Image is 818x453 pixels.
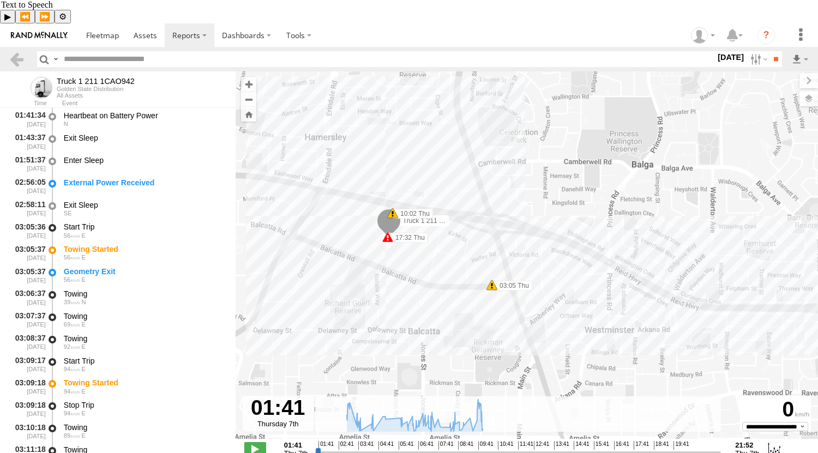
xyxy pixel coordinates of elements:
div: All Assets [57,92,135,99]
button: Zoom out [241,92,256,107]
span: Heading: 342 [82,299,86,305]
span: 02:41 [339,441,354,450]
span: 92 [64,343,80,350]
label: Dashboards [214,23,279,47]
span: 03:41 [358,441,374,450]
span: 69 [64,321,80,328]
div: Towing Started [64,244,225,254]
span: 18:41 [654,441,669,450]
div: Exit Sleep [64,133,225,143]
div: Golden State Distribution [57,86,135,92]
span: Heading: 102 [82,343,86,350]
label: System Management [789,23,813,47]
span: 10:41 [498,441,513,450]
div: Towing [64,289,225,299]
span: 94 [64,388,80,395]
span: 94 [64,410,80,416]
strong: 01:41 [284,441,308,449]
label: 17:32 Thu [388,233,428,243]
span: 17:41 [634,441,649,450]
div: 03:09:18 [DATE] [9,377,47,397]
div: 03:05:37 [DATE] [9,243,47,263]
span: Heading: 100 [82,432,86,439]
label: 03:05 Thu [492,281,532,291]
span: Heading: 90 [82,410,86,416]
span: Heading: 110 [82,321,86,328]
div: 01:51:37 [DATE] [9,154,47,174]
img: rand-logo.svg [11,32,68,39]
div: 03:09:18 [DATE] [9,398,47,419]
span: 56 [64,232,80,239]
span: 39 [64,299,80,305]
span: 05:41 [399,441,414,450]
button: Zoom in [241,77,256,92]
strong: 21:52 [735,441,759,449]
div: Truck 1 211 1CAO942 - View Asset History [57,77,135,86]
span: 16:41 [614,441,629,450]
div: Start Trip [64,222,225,232]
span: 12:41 [534,441,549,450]
span: 89 [64,432,80,439]
a: Back to previous Page [9,51,25,67]
button: Settings [55,10,71,23]
span: 94 [64,366,80,372]
div: 03:10:18 [DATE] [9,421,47,441]
span: 07:41 [438,441,454,450]
div: Towing [64,334,225,343]
span: 56 [64,254,80,261]
div: Event [62,101,236,106]
span: 09:41 [478,441,494,450]
label: 10:02 Thu [393,209,433,219]
span: Heading: 90 [82,232,86,239]
span: 56 [64,276,80,283]
div: Exit Sleep [64,200,225,210]
span: 15:41 [594,441,609,450]
span: Truck 1 211 1CAO942 [403,216,468,224]
div: Towing [64,422,225,432]
span: 13:41 [554,441,569,450]
div: 03:06:37 [DATE] [9,287,47,307]
div: 03:09:17 [DATE] [9,354,47,375]
span: Heading: 90 [82,254,86,261]
div: 0 [742,397,809,421]
label: Search Filter Options [746,51,769,67]
div: 03:05:36 [DATE] [9,221,47,241]
span: Heading: 358 [64,120,68,127]
span: 06:41 [418,441,434,450]
div: Heartbeat on Battery Power [64,111,225,120]
div: 03:05:37 [DATE] [9,265,47,285]
div: 03:07:37 [DATE] [9,310,47,330]
span: Heading: 90 [82,276,86,283]
span: 19:41 [673,441,689,450]
div: Julian Wright [687,27,719,44]
div: 01:41:34 [DATE] [9,109,47,129]
a: ? [750,23,783,47]
span: Heading: 123 [64,210,72,216]
div: External Power Received [64,178,225,188]
div: Enter Sleep [64,155,225,165]
i: ? [757,27,775,44]
label: [DATE] [715,51,746,63]
div: 03:08:37 [DATE] [9,332,47,352]
span: 01:41 [318,441,334,450]
button: Forward [35,10,55,23]
div: 01:43:37 [DATE] [9,131,47,152]
span: 14:41 [574,441,589,450]
span: 11:41 [518,441,533,450]
label: Notifications [723,23,746,47]
div: 02:56:05 [DATE] [9,176,47,196]
div: Geometry Exit [64,267,225,276]
div: Stop Trip [64,400,225,410]
button: Zoom Home [241,107,256,122]
div: Towing [64,311,225,321]
label: Export results as... [791,51,809,67]
div: Start Trip [64,356,225,366]
div: Towing Started [64,378,225,388]
label: Search Query [51,51,60,67]
div: 02:58:11 [DATE] [9,198,47,219]
span: 04:41 [378,441,394,450]
span: Heading: 90 [82,366,86,372]
button: Previous [15,10,35,23]
span: Heading: 90 [82,388,86,395]
span: 08:41 [458,441,473,450]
